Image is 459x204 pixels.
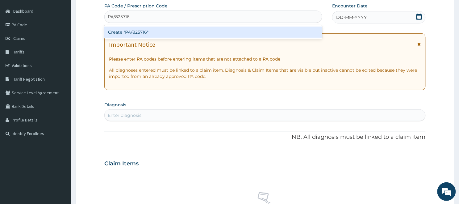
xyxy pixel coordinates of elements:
label: Diagnosis [104,102,126,108]
textarea: Type your message and hit 'Enter' [3,137,118,159]
div: Chat with us now [32,35,104,43]
div: Create "PA/825716" [104,27,322,38]
span: Tariff Negotiation [13,76,45,82]
span: Dashboard [13,8,33,14]
span: Tariffs [13,49,24,55]
label: Encounter Date [332,3,368,9]
img: d_794563401_company_1708531726252_794563401 [11,31,25,46]
label: PA Code / Prescription Code [104,3,168,9]
p: Please enter PA codes before entering items that are not attached to a PA code [109,56,421,62]
span: DD-MM-YYYY [336,14,367,20]
div: Minimize live chat window [101,3,116,18]
div: Enter diagnosis [108,112,141,118]
span: We're online! [36,62,85,125]
span: Claims [13,36,25,41]
h1: Important Notice [109,41,155,48]
p: NB: All diagnosis must be linked to a claim item [104,133,426,141]
h3: Claim Items [104,160,139,167]
p: All diagnoses entered must be linked to a claim item. Diagnosis & Claim Items that are visible bu... [109,67,421,79]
